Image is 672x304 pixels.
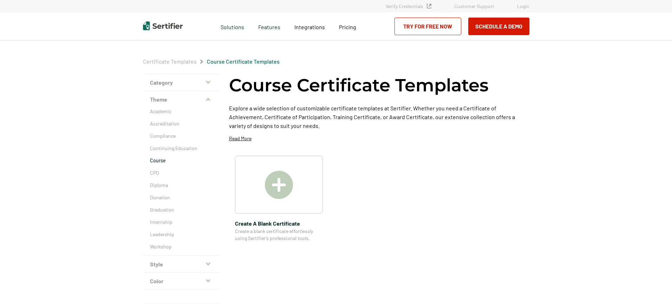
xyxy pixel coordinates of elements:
a: Academic [150,108,213,115]
a: Integrations [294,22,325,31]
a: Try for Free Now [394,18,461,35]
span: Solutions [221,22,244,31]
a: Leadership [150,231,213,238]
a: Customer Support [454,3,494,9]
a: CPD [150,169,213,176]
span: Create a blank certificate effortlessly using Sertifier’s professional tools. [235,228,323,242]
a: Compliance [150,132,213,140]
button: Style [143,256,220,273]
div: Theme [143,108,220,256]
a: Accreditation [150,120,213,127]
button: Theme [143,91,220,108]
h1: Course Certificate Templates [229,74,489,97]
a: Certificate Templates [143,58,197,65]
span: Features [258,22,280,31]
a: Verify Credentials [386,3,431,9]
a: Diploma [150,182,213,189]
img: Sertifier | Digital Credentialing Platform [143,21,183,30]
button: Category [143,74,220,91]
div: Breadcrumb [143,58,280,65]
a: Workshop [150,243,213,250]
p: Explore a wide selection of customizable certificate templates at Sertifier. Whether you need a C... [229,104,529,130]
span: Create A Blank Certificate [235,219,323,228]
img: Create A Blank Certificate [265,171,293,199]
button: Color [143,273,220,290]
span: Integrations [294,24,325,30]
p: Read More [229,135,252,142]
a: Course Certificate Templates [207,58,280,65]
img: Verified [427,4,431,8]
a: Internship [150,219,213,226]
a: Continuing Education [150,145,213,152]
a: Pricing [339,22,356,31]
span: Pricing [339,24,356,30]
a: Donation [150,194,213,201]
a: Login [517,3,529,9]
a: Course [150,157,213,164]
a: Graduation [150,206,213,213]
